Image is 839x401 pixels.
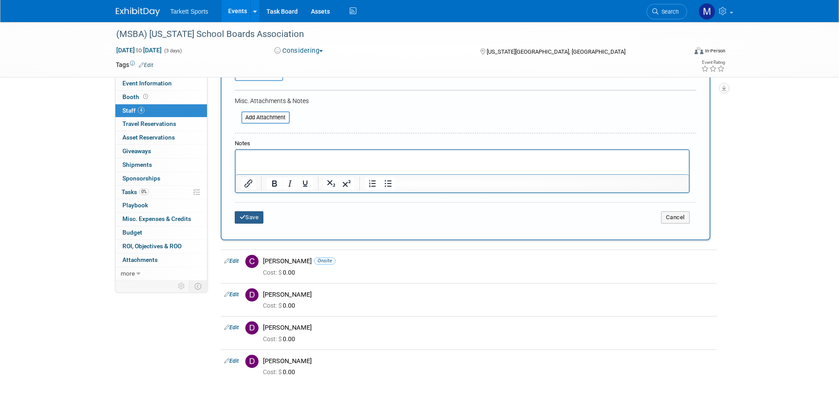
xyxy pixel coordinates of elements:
img: ExhibitDay [116,7,160,16]
span: 0.00 [263,335,299,342]
a: more [115,267,207,280]
span: Asset Reservations [122,134,175,141]
a: ROI, Objectives & ROO [115,240,207,253]
span: Cost: $ [263,302,283,309]
a: Booth [115,91,207,104]
span: 0.00 [263,368,299,375]
a: Tasks0% [115,186,207,199]
img: D.jpg [245,288,259,302]
a: Travel Reservations [115,118,207,131]
span: Sponsorships [122,175,160,182]
a: Asset Reservations [115,131,207,144]
div: Misc. Attachments & Notes [235,96,696,105]
button: Cancel [661,211,690,224]
span: Shipments [122,161,152,168]
span: Staff [122,107,144,114]
div: [PERSON_NAME] [263,357,713,365]
span: ROI, Objectives & ROO [122,243,181,250]
img: D.jpg [245,355,259,368]
button: Bullet list [381,177,395,190]
a: Attachments [115,254,207,267]
span: Cost: $ [263,335,283,342]
a: Giveaways [115,145,207,158]
span: Travel Reservations [122,120,176,127]
span: Attachments [122,256,158,263]
td: Personalize Event Tab Strip [174,280,189,292]
img: D.jpg [245,321,259,335]
span: Cost: $ [263,368,283,375]
span: Booth [122,93,150,100]
img: Format-Inperson.png [695,47,703,54]
a: Edit [224,291,239,298]
a: Shipments [115,158,207,172]
a: Edit [224,358,239,364]
a: Edit [224,324,239,331]
span: more [121,270,135,277]
div: [PERSON_NAME] [263,257,713,265]
span: 4 [138,107,144,114]
button: Subscript [324,177,339,190]
span: Playbook [122,202,148,209]
span: Event Information [122,80,172,87]
button: Insert/edit link [241,177,256,190]
button: Bold [267,177,282,190]
a: Playbook [115,199,207,212]
button: Underline [298,177,313,190]
div: Notes [235,140,690,148]
a: Budget [115,226,207,239]
a: Search [647,4,687,19]
a: Edit [139,62,153,68]
span: Booth not reserved yet [141,93,150,100]
span: [US_STATE][GEOGRAPHIC_DATA], [GEOGRAPHIC_DATA] [487,48,625,55]
span: [DATE] [DATE] [116,46,162,54]
a: Sponsorships [115,172,207,185]
span: Cost: $ [263,269,283,276]
div: Event Format [635,46,726,59]
span: 0.00 [263,269,299,276]
span: 0% [139,188,149,195]
span: Tasks [122,188,149,195]
span: Onsite [314,258,336,264]
div: Event Rating [701,60,725,65]
button: Numbered list [365,177,380,190]
span: Giveaways [122,147,151,155]
span: to [135,47,143,54]
div: [PERSON_NAME] [263,291,713,299]
td: Tags [116,60,153,69]
button: Considering [271,46,326,55]
span: Tarkett Sports [170,8,208,15]
iframe: Rich Text Area [236,150,689,174]
a: Staff4 [115,104,207,118]
img: C.jpg [245,255,259,268]
div: In-Person [705,48,725,54]
img: Mathieu Martel [699,3,715,20]
td: Toggle Event Tabs [189,280,207,292]
button: Italic [282,177,297,190]
span: Misc. Expenses & Credits [122,215,191,222]
span: (3 days) [163,48,182,54]
a: Edit [224,258,239,264]
button: Superscript [339,177,354,190]
a: Misc. Expenses & Credits [115,213,207,226]
span: 0.00 [263,302,299,309]
div: (MSBA) [US_STATE] School Boards Association [113,26,674,42]
span: Search [658,8,679,15]
a: Event Information [115,77,207,90]
button: Save [235,211,264,224]
div: [PERSON_NAME] [263,324,713,332]
span: Budget [122,229,142,236]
